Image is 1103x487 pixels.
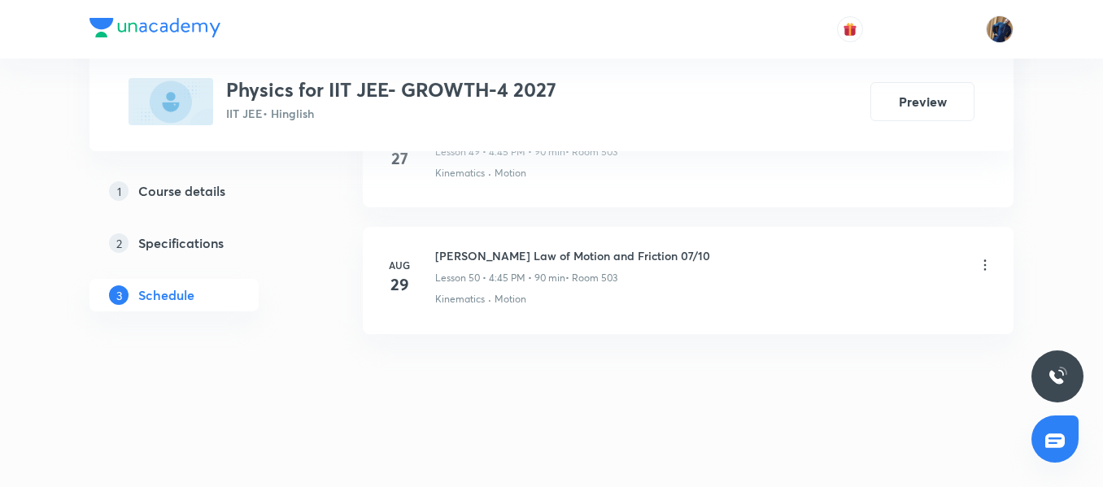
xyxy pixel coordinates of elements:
[565,271,617,285] p: • Room 503
[129,78,213,125] img: 070DDDD9-3BC6-445A-B4A2-417024414BE8_plus.png
[435,166,485,180] p: Kinematics
[383,258,416,272] h6: Aug
[495,166,526,180] p: Motion
[383,146,416,171] h4: 27
[109,233,129,253] p: 2
[89,175,311,207] a: 1Course details
[435,271,565,285] p: Lesson 50 • 4:45 PM • 90 min
[226,105,556,122] p: IIT JEE • Hinglish
[138,285,194,305] h5: Schedule
[843,22,857,37] img: avatar
[89,18,220,37] img: Company Logo
[383,272,416,297] h4: 29
[435,292,485,307] p: Kinematics
[435,247,710,264] h6: [PERSON_NAME] Law of Motion and Friction 07/10
[109,181,129,201] p: 1
[488,292,491,307] div: ·
[138,233,224,253] h5: Specifications
[435,145,565,159] p: Lesson 49 • 4:45 PM • 90 min
[488,166,491,180] div: ·
[495,292,526,307] p: Motion
[89,18,220,41] a: Company Logo
[109,285,129,305] p: 3
[138,181,225,201] h5: Course details
[837,16,863,42] button: avatar
[565,145,617,159] p: • Room 503
[89,227,311,259] a: 2Specifications
[226,78,556,102] h3: Physics for IIT JEE- GROWTH-4 2027
[870,82,974,121] button: Preview
[986,15,1014,43] img: Sudipto roy
[1048,367,1067,386] img: ttu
